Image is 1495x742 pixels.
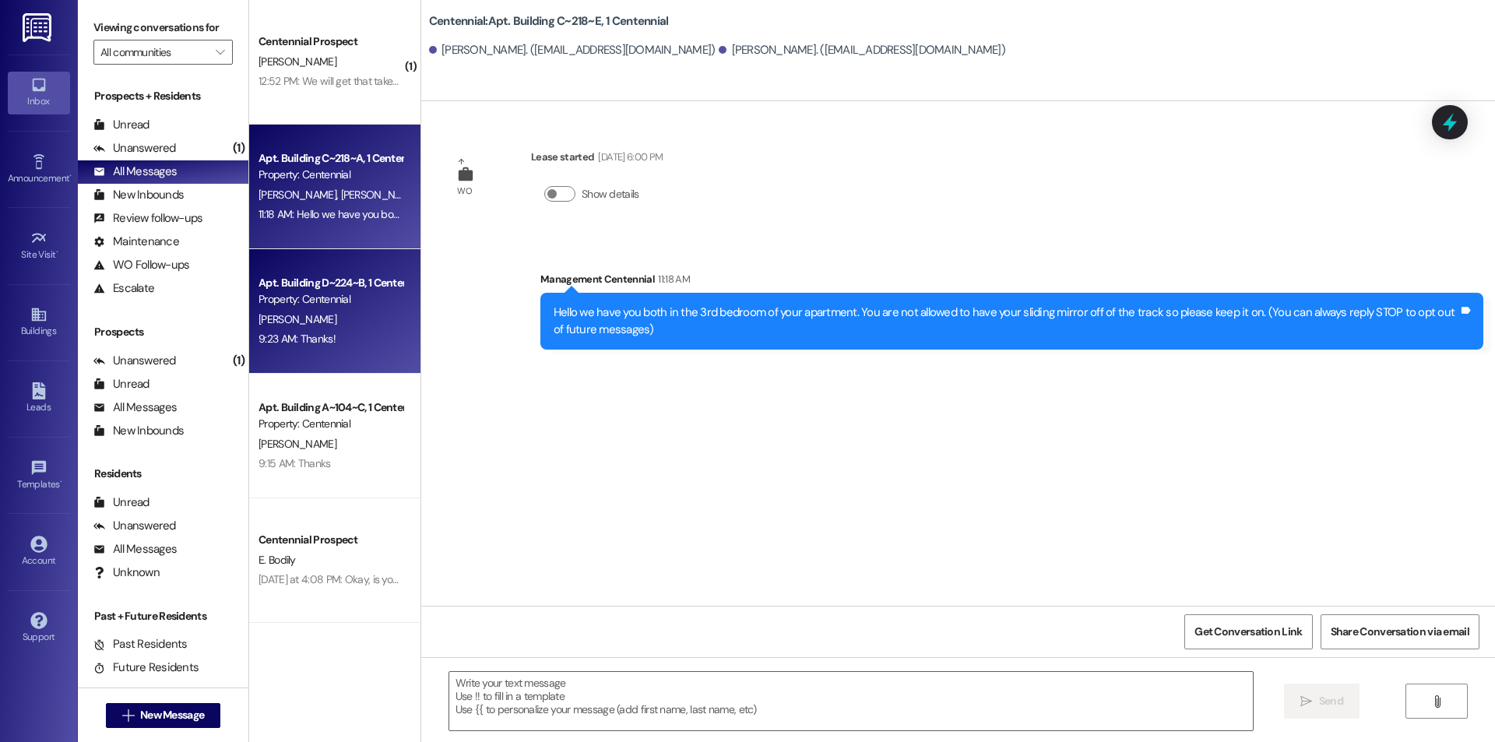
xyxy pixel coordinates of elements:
span: Share Conversation via email [1331,624,1469,640]
div: All Messages [93,541,177,557]
div: Escalate [93,280,154,297]
div: Review follow-ups [93,210,202,227]
div: (1) [229,349,248,373]
i:  [1431,695,1443,708]
div: Prospects + Residents [78,88,248,104]
div: Property: Centennial [259,291,403,308]
span: • [69,171,72,181]
div: 11:18 AM: Hello we have you both in the 3rd bedroom of your apartment. You are not allowed to hav... [259,207,1220,221]
a: Account [8,531,70,573]
span: Send [1319,693,1343,709]
i:  [1300,695,1312,708]
div: Apt. Building C~218~A, 1 Centennial [259,150,403,167]
div: Centennial Prospect [259,532,403,548]
div: New Inbounds [93,187,184,203]
div: [PERSON_NAME]. ([EMAIL_ADDRESS][DOMAIN_NAME]) [429,42,716,58]
i:  [216,46,224,58]
div: All Messages [93,164,177,180]
div: New Inbounds [93,423,184,439]
div: Unread [93,376,149,392]
label: Viewing conversations for [93,16,233,40]
div: Property: Centennial [259,416,403,432]
div: Prospects [78,324,248,340]
span: New Message [140,707,204,723]
i:  [122,709,134,722]
a: Support [8,607,70,649]
div: Apt. Building D~224~B, 1 Centennial [259,275,403,291]
div: (1) [229,136,248,160]
div: Management Centennial [540,271,1483,293]
div: [DATE] 6:00 PM [594,149,663,165]
div: Future Residents [93,659,199,676]
span: [PERSON_NAME] [259,55,336,69]
div: Unknown [93,564,160,581]
div: 12:52 PM: We will get that taken care of! [259,74,435,88]
div: [DATE] at 4:08 PM: Okay, is your credit union working to resolve the issue? Or is there a differe... [259,572,1325,586]
img: ResiDesk Logo [23,13,55,42]
div: Past + Future Residents [78,608,248,624]
span: [PERSON_NAME] [340,188,418,202]
span: Get Conversation Link [1194,624,1302,640]
label: Show details [582,186,639,202]
span: • [60,476,62,487]
div: Lease started [531,149,663,171]
div: Past Residents [93,636,188,652]
span: E. Bodily [259,553,296,567]
button: New Message [106,703,221,728]
a: Leads [8,378,70,420]
div: Unread [93,494,149,511]
a: Templates • [8,455,70,497]
span: [PERSON_NAME] [259,188,341,202]
div: Unanswered [93,140,176,156]
button: Send [1284,684,1360,719]
input: All communities [100,40,208,65]
div: Residents [78,466,248,482]
a: Inbox [8,72,70,114]
div: 9:23 AM: Thanks! [259,332,336,346]
div: Apt. Building A~104~C, 1 Centennial [259,399,403,416]
div: Hello we have you both in the 3rd bedroom of your apartment. You are not allowed to have your sli... [554,304,1458,338]
div: Centennial Prospect [259,33,403,50]
button: Share Conversation via email [1321,614,1479,649]
div: [PERSON_NAME]. ([EMAIL_ADDRESS][DOMAIN_NAME]) [719,42,1005,58]
span: [PERSON_NAME] [259,437,336,451]
span: • [56,247,58,258]
div: Property: Centennial [259,167,403,183]
div: Unanswered [93,353,176,369]
div: WO [457,183,472,199]
span: [PERSON_NAME] [259,312,336,326]
b: Centennial: Apt. Building C~218~E, 1 Centennial [429,13,669,30]
a: Buildings [8,301,70,343]
div: Maintenance [93,234,179,250]
div: WO Follow-ups [93,257,189,273]
button: Get Conversation Link [1184,614,1312,649]
a: Site Visit • [8,225,70,267]
div: 9:15 AM: Thanks [259,456,331,470]
div: All Messages [93,399,177,416]
div: Unanswered [93,518,176,534]
div: Unread [93,117,149,133]
div: 11:18 AM [654,271,690,287]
